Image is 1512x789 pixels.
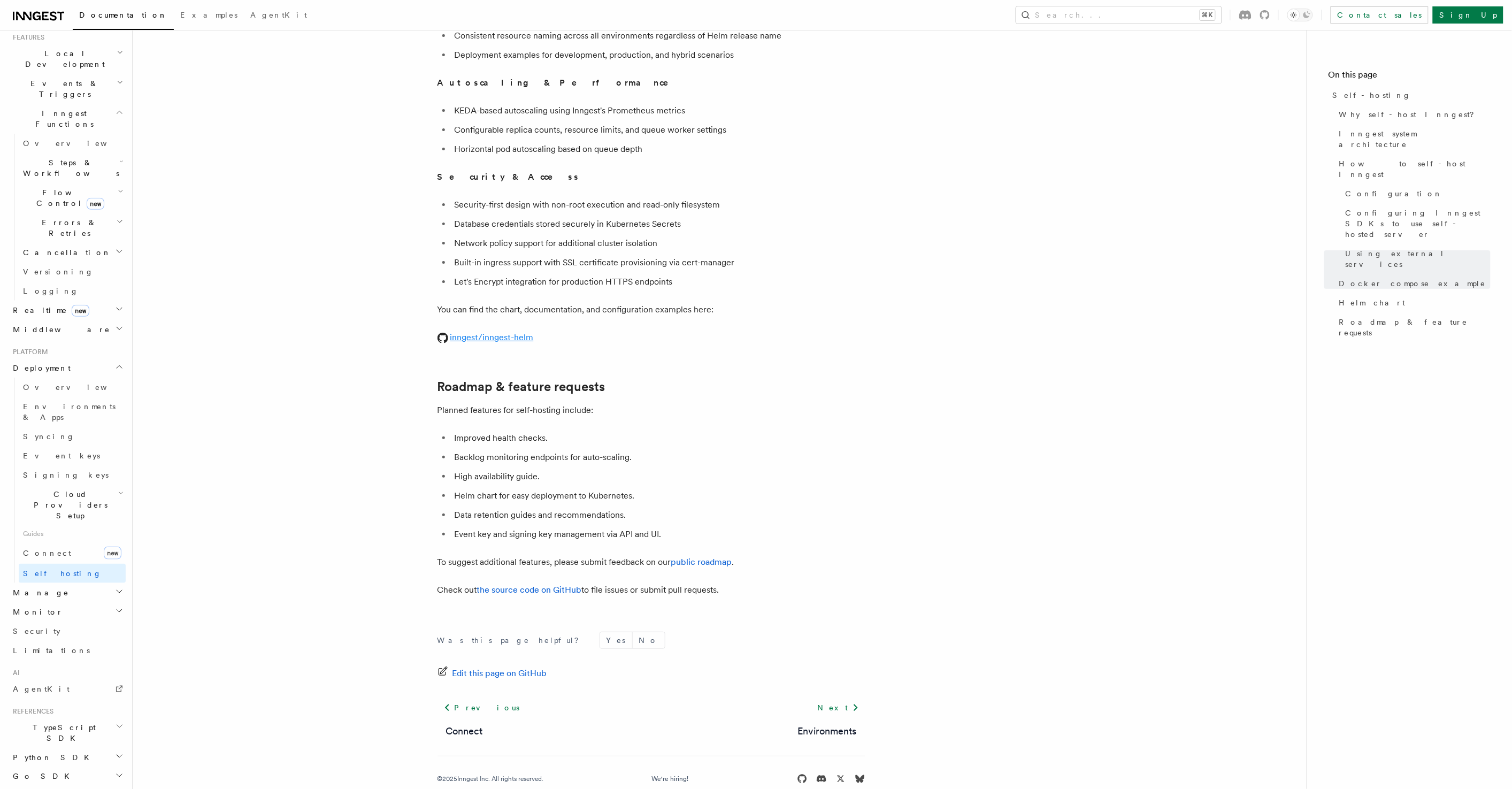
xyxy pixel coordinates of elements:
[9,134,126,301] div: Inngest Functions
[9,707,53,716] span: References
[19,564,126,583] a: Self hosting
[438,555,865,570] p: To suggest additional features, please submit feedback on our .
[451,197,865,212] li: Security-first design with non-root execution and read-only filesystem
[19,213,126,243] button: Errors & Retries
[9,602,126,622] button: Monitor
[23,549,71,557] span: Connect
[451,217,865,232] li: Database credentials stored securely in Kubernetes Secrets
[451,122,865,137] li: Configurable replica counts, resource limits, and queue worker settings
[9,363,71,373] span: Deployment
[452,666,547,681] span: Edit this page on GitHub
[1339,317,1491,338] span: Roadmap & feature requests
[1200,10,1215,20] kbd: ⌘K
[23,432,75,441] span: Syncing
[9,378,126,583] div: Deployment
[9,305,89,316] span: Realtime
[9,587,69,598] span: Manage
[1346,208,1491,240] span: Configuring Inngest SDKs to use self-hosted server
[19,281,126,301] a: Logging
[1335,274,1491,293] a: Docker compose example
[9,78,117,99] span: Events & Triggers
[451,48,865,63] li: Deployment examples for development, production, and hybrid scenarios
[438,172,580,182] strong: Security & Access
[451,255,865,270] li: Built-in ingress support with SSL certificate provisioning via cert-manager
[477,585,582,595] a: the source code on GitHub
[1287,9,1313,21] button: Toggle dark mode
[1339,278,1486,289] span: Docker compose example
[19,247,111,258] span: Cancellation
[9,752,96,763] span: Python SDK
[23,569,102,578] span: Self hosting
[9,641,126,660] a: Limitations
[72,305,89,317] span: new
[1339,297,1406,308] span: Helm chart
[451,488,865,503] li: Helm chart for easy deployment to Kubernetes.
[798,724,857,739] a: Environments
[9,348,48,356] span: Platform
[87,198,104,210] span: new
[9,358,126,378] button: Deployment
[19,187,118,209] span: Flow Control
[23,402,116,422] span: Environments & Apps
[19,525,126,542] span: Guides
[1433,6,1503,24] a: Sign Up
[9,669,20,677] span: AI
[1333,90,1411,101] span: Self-hosting
[23,471,109,479] span: Signing keys
[19,262,126,281] a: Versioning
[451,236,865,251] li: Network policy support for additional cluster isolation
[19,243,126,262] button: Cancellation
[9,301,126,320] button: Realtimenew
[1329,86,1491,105] a: Self-hosting
[451,28,865,43] li: Consistent resource naming across all environments regardless of Helm release name
[9,108,116,129] span: Inngest Functions
[19,465,126,485] a: Signing keys
[9,767,126,786] button: Go SDK
[438,78,684,88] strong: Autoscaling & Performance
[19,489,118,521] span: Cloud Providers Setup
[1329,68,1491,86] h4: On this page
[23,451,100,460] span: Event keys
[23,139,133,148] span: Overview
[19,183,126,213] button: Flow Controlnew
[9,722,116,744] span: TypeScript SDK
[19,427,126,446] a: Syncing
[9,679,126,699] a: AgentKit
[438,775,544,783] div: © 2025 Inngest Inc. All rights reserved.
[633,632,665,648] button: No
[9,320,126,339] button: Middleware
[19,134,126,153] a: Overview
[1335,124,1491,154] a: Inngest system architecture
[1346,248,1491,270] span: Using external services
[438,583,865,598] p: Check out to file issues or submit pull requests.
[9,324,110,335] span: Middleware
[1339,158,1491,180] span: How to self-host Inngest
[1335,105,1491,124] a: Why self-host Inngest?
[13,646,90,655] span: Limitations
[9,74,126,104] button: Events & Triggers
[451,431,865,446] li: Improved health checks.
[438,302,865,317] p: You can find the chart, documentation, and configuration examples here:
[671,557,732,567] a: public roadmap
[652,775,689,783] a: We're hiring!
[438,332,534,342] a: inngest/inngest-helm
[9,583,126,602] button: Manage
[9,771,76,782] span: Go SDK
[9,718,126,748] button: TypeScript SDK
[1335,154,1491,184] a: How to self-host Inngest
[23,267,94,276] span: Versioning
[451,527,865,542] li: Event key and signing key management via API and UI.
[438,666,547,681] a: Edit this page on GitHub
[9,104,126,134] button: Inngest Functions
[19,217,116,239] span: Errors & Retries
[1341,203,1491,244] a: Configuring Inngest SDKs to use self-hosted server
[19,378,126,397] a: Overview
[9,622,126,641] a: Security
[13,627,60,635] span: Security
[1346,188,1443,199] span: Configuration
[244,3,313,29] a: AgentKit
[1016,6,1222,24] button: Search...⌘K
[104,547,121,560] span: new
[250,11,307,19] span: AgentKit
[438,698,526,717] a: Previous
